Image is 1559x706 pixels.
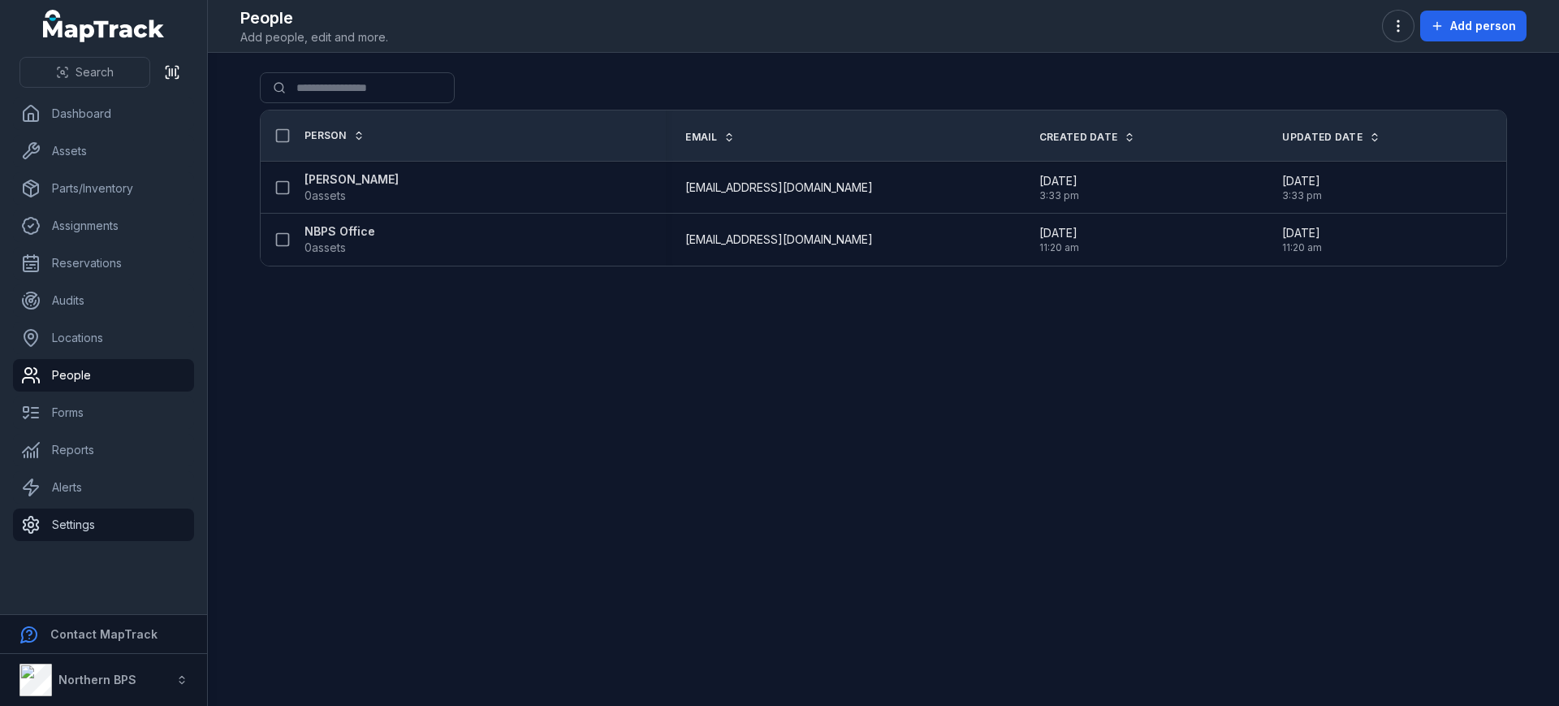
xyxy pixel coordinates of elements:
[304,171,399,188] strong: [PERSON_NAME]
[13,509,194,541] a: Settings
[1282,131,1363,144] span: Updated Date
[1039,173,1079,202] time: 9/3/2025, 3:33:38 PM
[1039,189,1079,202] span: 3:33 pm
[1039,225,1079,254] time: 9/5/2025, 11:20:06 AM
[1282,173,1322,202] time: 9/3/2025, 3:33:38 PM
[1282,241,1322,254] span: 11:20 am
[304,223,375,240] strong: NBPS Office
[13,135,194,167] a: Assets
[304,171,399,204] a: [PERSON_NAME]0assets
[13,284,194,317] a: Audits
[43,10,165,42] a: MapTrack
[685,180,873,196] span: [EMAIL_ADDRESS][DOMAIN_NAME]
[13,396,194,429] a: Forms
[13,172,194,205] a: Parts/Inventory
[1450,18,1516,34] span: Add person
[13,210,194,242] a: Assignments
[240,29,388,45] span: Add people, edit and more.
[1282,225,1322,254] time: 9/5/2025, 11:20:06 AM
[304,223,375,256] a: NBPS Office0assets
[304,129,365,142] a: Person
[304,188,346,204] span: 0 assets
[1039,225,1079,241] span: [DATE]
[304,240,346,256] span: 0 assets
[1039,131,1118,144] span: Created Date
[1282,131,1380,144] a: Updated Date
[685,131,735,144] a: Email
[13,359,194,392] a: People
[1039,173,1079,189] span: [DATE]
[1282,173,1322,189] span: [DATE]
[76,64,114,80] span: Search
[50,627,158,641] strong: Contact MapTrack
[13,97,194,130] a: Dashboard
[240,6,388,29] h2: People
[13,434,194,466] a: Reports
[13,471,194,504] a: Alerts
[1039,131,1136,144] a: Created Date
[685,131,717,144] span: Email
[19,57,150,88] button: Search
[1039,241,1079,254] span: 11:20 am
[58,673,136,687] strong: Northern BPS
[1420,11,1527,41] button: Add person
[685,232,873,248] span: [EMAIL_ADDRESS][DOMAIN_NAME]
[13,322,194,354] a: Locations
[1282,225,1322,241] span: [DATE]
[13,247,194,279] a: Reservations
[304,129,347,142] span: Person
[1282,189,1322,202] span: 3:33 pm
